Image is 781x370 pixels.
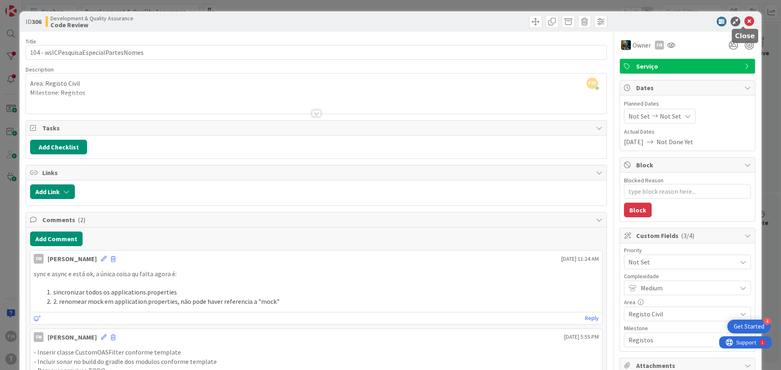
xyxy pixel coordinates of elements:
button: Block [624,203,652,217]
p: - Incluir sonar no build do gradle dos modulos conforme template [34,357,599,366]
span: Registos [628,334,733,346]
span: FM [587,78,598,89]
b: Code Review [50,22,133,28]
span: Not Done Yet [657,137,693,147]
button: Add Checklist [30,140,87,154]
span: Planned Dates [624,100,751,108]
div: FM [34,254,44,264]
span: ( 2 ) [78,216,85,224]
span: Not Set [660,111,681,121]
span: Tasks [42,123,592,133]
span: Medium [641,282,733,294]
span: Dates [636,83,740,93]
div: 1 [42,3,44,10]
button: Add Comment [30,232,83,246]
span: [DATE] 5:55 PM [564,333,599,341]
p: Milestone: Registos [30,88,602,97]
div: 4 [764,318,771,325]
span: Block [636,160,740,170]
div: Priority [624,247,751,253]
div: [PERSON_NAME] [48,254,97,264]
span: Links [42,168,592,177]
button: Add Link [30,184,75,199]
img: JC [621,40,631,50]
span: [DATE] [624,137,644,147]
div: Milestone [624,325,751,331]
span: Owner [633,40,651,50]
div: Complexidade [624,273,751,279]
div: [PERSON_NAME] [48,332,97,342]
label: Blocked Reason [624,177,663,184]
div: FM [655,41,664,50]
label: Title [26,38,36,45]
b: 306 [32,17,41,26]
span: ( 3/4 ) [681,232,694,240]
span: [DATE] 11:24 AM [561,255,599,263]
span: Development & Quality Assurance [50,15,133,22]
li: 2. renomear mock em application.properties, não pode haver referencia a "mock" [44,297,599,306]
span: Not Set [628,256,733,268]
span: Description [26,66,54,73]
span: Actual Dates [624,128,751,136]
p: - Inserir classe CustomOASFilter conforme template [34,348,599,357]
span: Support [17,1,37,11]
div: Get Started [734,322,764,331]
span: Custom Fields [636,231,740,240]
li: sincronizar todos os applications.properties [44,288,599,297]
span: ID [26,17,41,26]
input: type card name here... [26,45,607,60]
span: Not Set [628,111,650,121]
p: Area: Registo Civil [30,79,602,88]
span: Comments [42,215,592,225]
div: Open Get Started checklist, remaining modules: 4 [727,320,771,333]
span: Serviço [636,61,740,71]
div: Area [624,299,751,305]
p: sync e async e está ok, a única coisa qu falta agora é: [34,269,599,279]
div: FM [34,332,44,342]
a: Reply [585,313,599,323]
span: Registo Civil [628,308,733,320]
h5: Close [735,32,755,40]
